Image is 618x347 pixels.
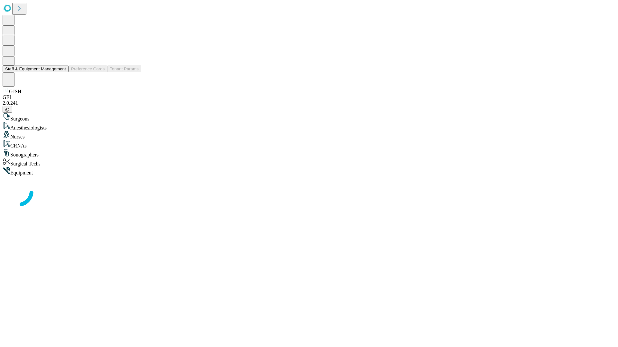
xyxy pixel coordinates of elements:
[69,66,107,72] button: Preference Cards
[3,94,615,100] div: GEI
[3,167,615,176] div: Equipment
[3,131,615,140] div: Nurses
[5,107,10,112] span: @
[3,140,615,149] div: CRNAs
[3,106,12,113] button: @
[3,122,615,131] div: Anesthesiologists
[3,158,615,167] div: Surgical Techs
[3,149,615,158] div: Sonographers
[3,66,69,72] button: Staff & Equipment Management
[9,89,21,94] span: GJSH
[3,100,615,106] div: 2.0.241
[3,113,615,122] div: Surgeons
[107,66,141,72] button: Tenant Params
